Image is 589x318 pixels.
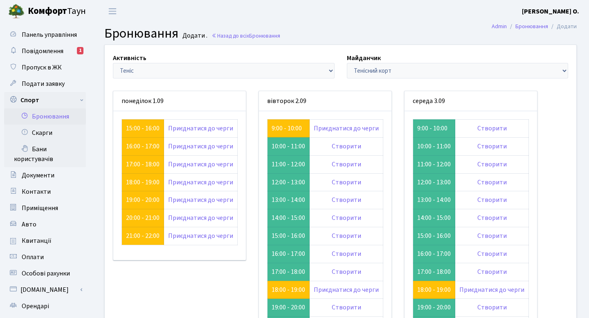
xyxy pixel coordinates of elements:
[8,3,25,20] img: logo.png
[417,285,451,294] a: 18:00 - 19:00
[477,142,507,151] a: Створити
[126,160,160,169] a: 17:00 - 18:00
[477,303,507,312] a: Створити
[4,59,86,76] a: Пропуск в ЖК
[332,142,361,151] a: Створити
[413,299,455,317] td: 19:00 - 20:00
[28,4,67,18] b: Комфорт
[477,195,507,204] a: Створити
[22,220,36,229] span: Авто
[272,124,302,133] a: 9:00 - 10:00
[126,178,160,187] a: 18:00 - 19:00
[4,43,86,59] a: Повідомлення1
[4,200,86,216] a: Приміщення
[477,249,507,258] a: Створити
[268,299,310,317] td: 19:00 - 20:00
[332,231,361,240] a: Створити
[314,285,379,294] a: Приєднатися до черги
[268,173,310,191] td: 12:00 - 13:00
[4,108,86,125] a: Бронювання
[22,187,51,196] span: Контакти
[413,137,455,155] td: 10:00 - 11:00
[168,178,233,187] a: Приєднатися до черги
[22,236,52,245] span: Квитанції
[477,124,507,133] a: Створити
[22,30,77,39] span: Панель управління
[268,191,310,209] td: 13:00 - 14:00
[104,24,178,43] span: Бронювання
[332,249,361,258] a: Створити
[181,32,207,40] small: Додати .
[22,269,70,278] span: Особові рахунки
[413,173,455,191] td: 12:00 - 13:00
[479,18,589,35] nav: breadcrumb
[4,141,86,167] a: Бани користувачів
[113,91,246,111] div: понеділок 1.09
[268,227,310,245] td: 15:00 - 16:00
[126,231,160,240] a: 21:00 - 22:00
[4,125,86,141] a: Скарги
[4,167,86,184] a: Документи
[413,227,455,245] td: 15:00 - 16:00
[332,267,361,276] a: Створити
[413,155,455,173] td: 11:00 - 12:00
[413,245,455,263] td: 16:00 - 17:00
[515,22,548,31] a: Бронювання
[4,76,86,92] a: Подати заявку
[4,92,86,108] a: Спорт
[332,213,361,222] a: Створити
[522,7,579,16] a: [PERSON_NAME] О.
[102,4,123,18] button: Переключити навігацію
[314,124,379,133] a: Приєднатися до черги
[22,204,58,213] span: Приміщення
[168,231,233,240] a: Приєднатися до черги
[268,155,310,173] td: 11:00 - 12:00
[272,285,305,294] a: 18:00 - 19:00
[413,209,455,227] td: 14:00 - 15:00
[211,32,280,40] a: Назад до всіхБронювання
[459,285,524,294] a: Приєднатися до черги
[477,267,507,276] a: Створити
[4,249,86,265] a: Оплати
[332,195,361,204] a: Створити
[4,233,86,249] a: Квитанції
[268,209,310,227] td: 14:00 - 15:00
[4,282,86,298] a: [DOMAIN_NAME]
[477,231,507,240] a: Створити
[126,195,160,204] a: 19:00 - 20:00
[22,171,54,180] span: Документи
[332,303,361,312] a: Створити
[4,216,86,233] a: Авто
[22,63,62,72] span: Пропуск в ЖК
[268,263,310,281] td: 17:00 - 18:00
[113,53,146,63] label: Активність
[22,253,44,262] span: Оплати
[477,213,507,222] a: Створити
[168,213,233,222] a: Приєднатися до черги
[492,22,507,31] a: Admin
[347,53,381,63] label: Майданчик
[168,195,233,204] a: Приєднатися до черги
[4,27,86,43] a: Панель управління
[548,22,577,31] li: Додати
[477,160,507,169] a: Створити
[4,265,86,282] a: Особові рахунки
[413,263,455,281] td: 17:00 - 18:00
[126,124,160,133] a: 15:00 - 16:00
[22,302,49,311] span: Орендарі
[268,245,310,263] td: 16:00 - 17:00
[268,137,310,155] td: 10:00 - 11:00
[332,160,361,169] a: Створити
[22,79,65,88] span: Подати заявку
[413,191,455,209] td: 13:00 - 14:00
[332,178,361,187] a: Створити
[4,298,86,314] a: Орендарі
[168,142,233,151] a: Приєднатися до черги
[126,213,160,222] a: 20:00 - 21:00
[168,124,233,133] a: Приєднатися до черги
[22,47,63,56] span: Повідомлення
[259,91,391,111] div: вівторок 2.09
[4,184,86,200] a: Контакти
[28,4,86,18] span: Таун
